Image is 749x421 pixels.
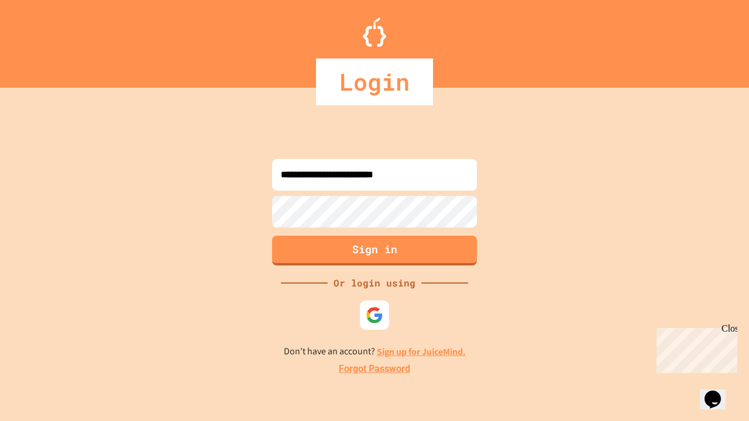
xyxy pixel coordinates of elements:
div: Login [316,58,433,105]
div: Chat with us now!Close [5,5,81,74]
iframe: chat widget [652,323,737,373]
button: Sign in [272,236,477,265]
img: Logo.svg [363,18,386,47]
div: Or login using [328,276,421,290]
iframe: chat widget [700,374,737,409]
img: google-icon.svg [366,306,383,324]
p: Don't have an account? [284,344,466,359]
a: Forgot Password [339,362,410,376]
a: Sign up for JuiceMind. [377,346,466,358]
